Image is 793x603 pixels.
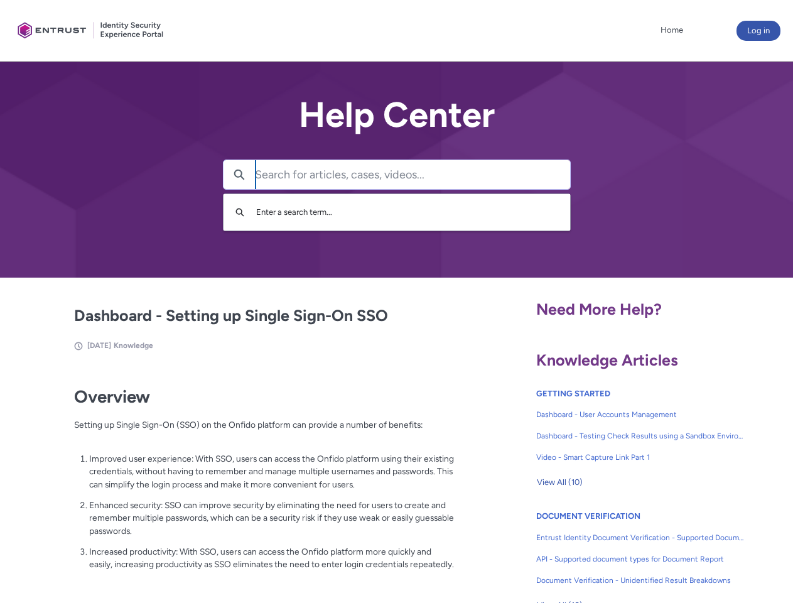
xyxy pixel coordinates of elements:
button: Log in [736,21,780,41]
h2: Help Center [223,95,571,134]
p: Setting up Single Sign-On (SSO) on the Onfido platform can provide a number of benefits: [74,418,455,444]
button: View All (10) [536,472,583,492]
a: Video - Smart Capture Link Part 1 [536,447,745,468]
a: DOCUMENT VERIFICATION [536,511,640,521]
p: Improved user experience: With SSO, users can access the Onfido platform using their existing cre... [89,452,455,491]
strong: Overview [74,386,150,407]
span: Document Verification - Unidentified Result Breakdowns [536,575,745,586]
a: API - Supported document types for Document Report [536,548,745,570]
a: Dashboard - Testing Check Results using a Sandbox Environment [536,425,745,447]
span: Knowledge Articles [536,350,678,369]
span: Dashboard - User Accounts Management [536,409,745,420]
button: Search [224,160,255,189]
li: Knowledge [114,340,153,351]
p: Increased productivity: With SSO, users can access the Onfido platform more quickly and easily, i... [89,545,455,571]
span: API - Supported document types for Document Report [536,553,745,565]
a: Entrust Identity Document Verification - Supported Document type and size [536,527,745,548]
span: Video - Smart Capture Link Part 1 [536,452,745,463]
span: Dashboard - Testing Check Results using a Sandbox Environment [536,430,745,442]
button: Search [230,200,250,224]
span: Entrust Identity Document Verification - Supported Document type and size [536,532,745,543]
input: Search for articles, cases, videos... [255,160,570,189]
a: Document Verification - Unidentified Result Breakdowns [536,570,745,591]
a: Home [657,21,686,40]
a: GETTING STARTED [536,389,610,398]
span: Enter a search term... [256,207,332,217]
p: Enhanced security: SSO can improve security by eliminating the need for users to create and remem... [89,499,455,538]
span: Need More Help? [536,300,662,318]
a: Dashboard - User Accounts Management [536,404,745,425]
span: View All (10) [537,473,583,492]
span: [DATE] [87,341,111,350]
h2: Dashboard - Setting up Single Sign-On SSO [74,304,455,328]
